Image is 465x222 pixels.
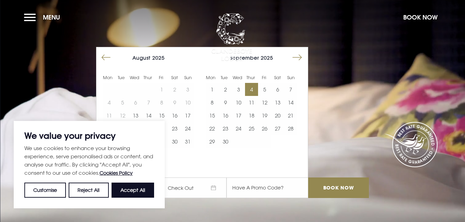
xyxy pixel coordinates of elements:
td: Choose Saturday, September 20, 2025 as your start date. [271,109,284,122]
td: Choose Tuesday, September 30, 2025 as your start date. [219,135,232,148]
td: Choose Tuesday, September 16, 2025 as your start date. [219,109,232,122]
td: Choose Sunday, September 21, 2025 as your start date. [284,109,297,122]
button: 3 [232,83,245,96]
td: Choose Monday, September 8, 2025 as your start date. [206,96,219,109]
button: 8 [206,96,219,109]
button: 31 [181,135,194,148]
button: 25 [245,122,258,135]
a: Cookies Policy [100,170,133,176]
button: 6 [271,83,284,96]
button: Move forward to switch to the next month. [291,51,304,64]
td: Choose Wednesday, August 13, 2025 as your start date. [129,109,142,122]
button: 2 [219,83,232,96]
button: Move backward to switch to the previous month. [100,51,113,64]
button: 5 [258,83,271,96]
button: 4 [245,83,258,96]
td: Choose Saturday, August 30, 2025 as your start date. [168,135,181,148]
td: Choose Wednesday, September 17, 2025 as your start date. [232,109,245,122]
span: Check Out [161,177,226,198]
button: 17 [181,109,194,122]
button: 9 [219,96,232,109]
td: Choose Sunday, August 31, 2025 as your start date. [181,135,194,148]
button: 18 [245,109,258,122]
td: Choose Tuesday, September 9, 2025 as your start date. [219,96,232,109]
td: Choose Sunday, September 28, 2025 as your start date. [284,122,297,135]
td: Choose Monday, September 22, 2025 as your start date. [206,122,219,135]
button: 24 [181,122,194,135]
td: Choose Thursday, September 11, 2025 as your start date. [245,96,258,109]
td: Choose Friday, September 26, 2025 as your start date. [258,122,271,135]
td: Choose Monday, September 1, 2025 as your start date. [206,83,219,96]
button: 28 [284,122,297,135]
button: 15 [155,109,168,122]
button: 14 [284,96,297,109]
button: 23 [168,122,181,135]
span: Menu [43,13,60,21]
input: Book Now [308,177,369,198]
td: Choose Sunday, September 7, 2025 as your start date. [284,83,297,96]
td: Choose Tuesday, September 23, 2025 as your start date. [219,122,232,135]
button: 20 [271,109,284,122]
button: 13 [271,96,284,109]
button: 13 [129,109,142,122]
button: 19 [258,109,271,122]
td: Choose Monday, September 29, 2025 as your start date. [206,135,219,148]
button: 16 [219,109,232,122]
button: Book Now [400,10,441,25]
button: Reject All [69,183,108,198]
td: Choose Saturday, September 13, 2025 as your start date. [271,96,284,109]
td: Choose Thursday, September 4, 2025 as your start date. [245,83,258,96]
button: 29 [206,135,219,148]
td: Choose Sunday, August 17, 2025 as your start date. [181,109,194,122]
span: August [132,55,151,61]
button: 21 [284,109,297,122]
td: Choose Tuesday, September 2, 2025 as your start date. [219,83,232,96]
td: Choose Wednesday, September 24, 2025 as your start date. [232,122,245,135]
button: 17 [232,109,245,122]
button: 26 [258,122,271,135]
td: Choose Sunday, September 14, 2025 as your start date. [284,96,297,109]
td: Choose Friday, September 19, 2025 as your start date. [258,109,271,122]
td: Choose Sunday, August 24, 2025 as your start date. [181,122,194,135]
td: Choose Saturday, September 27, 2025 as your start date. [271,122,284,135]
td: Choose Thursday, August 14, 2025 as your start date. [142,109,155,122]
span: 2025 [152,55,165,61]
div: We value your privacy [14,121,165,208]
button: 16 [168,109,181,122]
td: Choose Saturday, August 23, 2025 as your start date. [168,122,181,135]
td: Choose Wednesday, September 10, 2025 as your start date. [232,96,245,109]
button: 23 [219,122,232,135]
button: 14 [142,109,155,122]
td: Choose Thursday, September 18, 2025 as your start date. [245,109,258,122]
td: Choose Friday, September 12, 2025 as your start date. [258,96,271,109]
td: Choose Monday, September 15, 2025 as your start date. [206,109,219,122]
p: We use cookies to enhance your browsing experience, serve personalised ads or content, and analys... [24,144,154,177]
button: 22 [206,122,219,135]
button: 10 [232,96,245,109]
td: Choose Friday, August 15, 2025 as your start date. [155,109,168,122]
button: 24 [232,122,245,135]
button: Accept All [112,183,154,198]
td: Choose Thursday, September 25, 2025 as your start date. [245,122,258,135]
button: 30 [168,135,181,148]
input: Have A Promo Code? [226,177,308,198]
button: 27 [271,122,284,135]
td: Choose Saturday, September 6, 2025 as your start date. [271,83,284,96]
button: 30 [219,135,232,148]
button: 11 [245,96,258,109]
button: 12 [258,96,271,109]
img: Clandeboye Lodge [211,13,252,61]
td: Choose Saturday, August 16, 2025 as your start date. [168,109,181,122]
td: Choose Friday, September 5, 2025 as your start date. [258,83,271,96]
button: Customise [24,183,66,198]
button: Menu [24,10,63,25]
p: We value your privacy [24,132,154,140]
td: Choose Wednesday, September 3, 2025 as your start date. [232,83,245,96]
button: 15 [206,109,219,122]
span: 2025 [261,55,273,61]
button: 7 [284,83,297,96]
button: 1 [206,83,219,96]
